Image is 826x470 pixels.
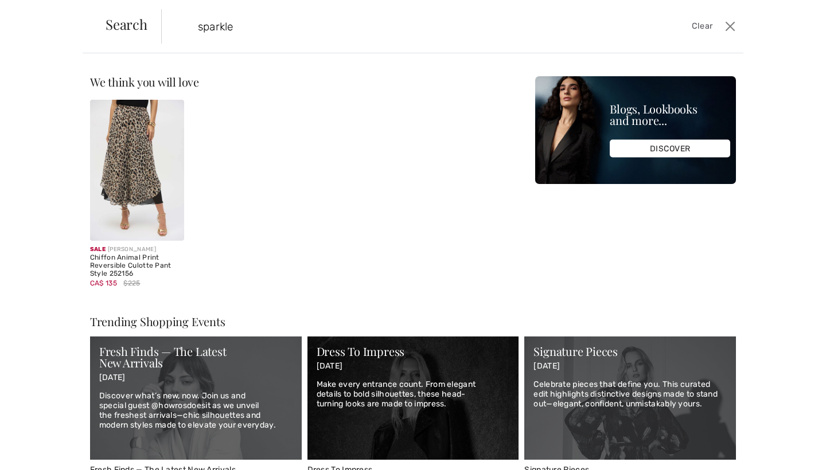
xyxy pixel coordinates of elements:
[90,279,117,287] span: CA$ 135
[610,140,730,158] div: DISCOVER
[610,103,730,126] div: Blogs, Lookbooks and more...
[535,76,736,184] img: Blogs, Lookbooks and more...
[90,74,199,89] span: We think you will love
[123,278,140,288] span: $225
[533,346,727,357] div: Signature Pieces
[90,316,736,327] div: Trending Shopping Events
[722,17,739,36] button: Close
[99,346,293,369] div: Fresh Finds — The Latest New Arrivals
[90,246,106,253] span: Sale
[99,373,293,383] p: [DATE]
[106,17,147,31] span: Search
[27,8,50,18] span: Chat
[533,362,727,371] p: [DATE]
[317,362,510,371] p: [DATE]
[99,391,293,430] p: Discover what’s new, now. Join us and special guest @howrosdoesit as we unveil the freshest arriv...
[317,346,510,357] div: Dress To Impress
[189,9,589,44] input: TYPE TO SEARCH
[317,380,510,409] p: Make every entrance count. From elegant details to bold silhouettes, these head-turning looks are...
[692,20,713,33] span: Clear
[90,245,184,254] div: [PERSON_NAME]
[90,254,184,277] div: Chiffon Animal Print Reversible Culotte Pant Style 252156
[90,100,184,241] img: Chiffon Animal Print Reversible Culotte Pant Style 252156. Beige/Black
[533,380,727,409] p: Celebrate pieces that define you. This curated edit highlights distinctive designs made to stand ...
